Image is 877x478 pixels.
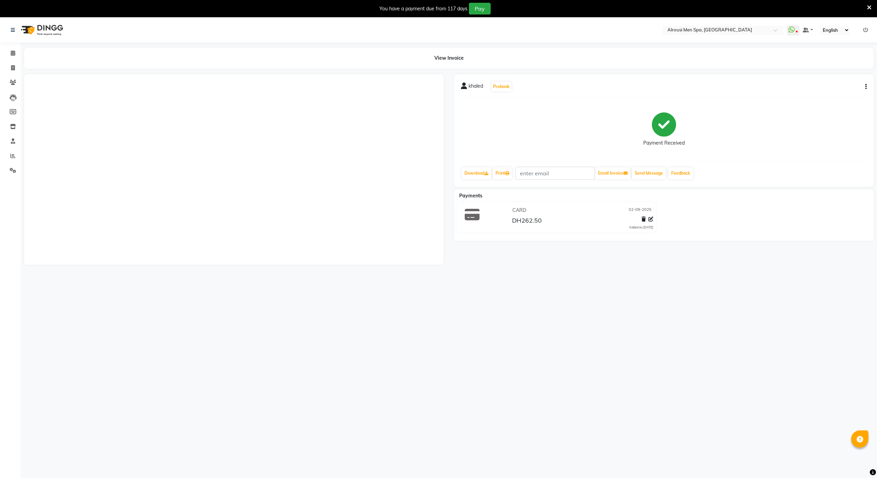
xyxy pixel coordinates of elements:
span: 02-09-2025 [629,207,652,214]
button: Email Invoice [595,167,630,179]
button: Pay [469,3,491,14]
span: Payments [459,193,482,199]
div: View Invoice [24,48,874,69]
a: Download [462,167,491,179]
button: Send Message [632,167,666,179]
button: Prebook [491,82,511,91]
a: Feedback [668,167,693,179]
div: Added on [DATE] [629,225,653,230]
a: Print [493,167,512,179]
input: enter email [515,167,595,180]
div: Payment Received [643,139,685,147]
span: DH262.50 [512,216,542,226]
span: khaled [469,82,483,92]
img: logo [18,20,65,40]
span: CARD [512,207,526,214]
iframe: chat widget [848,450,870,471]
div: You have a payment due from 117 days [379,5,468,12]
